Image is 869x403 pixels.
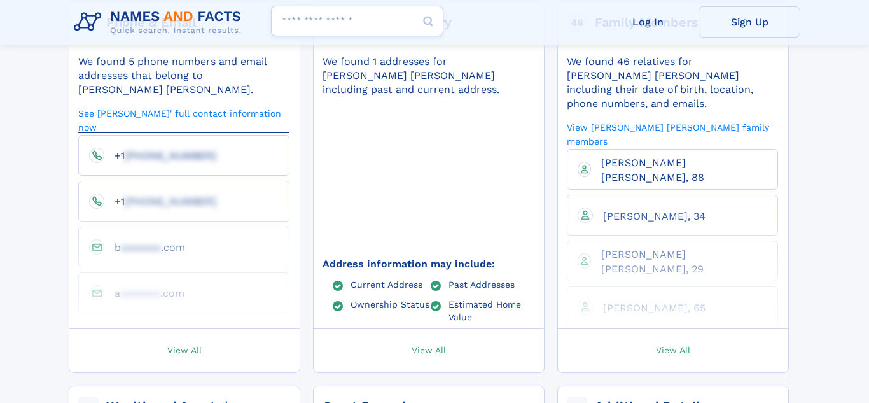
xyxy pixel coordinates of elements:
[323,55,534,97] div: We found 1 addresses for [PERSON_NAME] [PERSON_NAME] including past and current address.
[104,241,185,253] a: baaaaaaa.com
[601,157,704,183] span: [PERSON_NAME] [PERSON_NAME], 88
[167,344,202,355] span: View All
[413,6,443,37] button: Search Button
[603,210,706,222] span: [PERSON_NAME], 34
[78,107,289,133] a: See [PERSON_NAME]' full contact information now
[121,241,161,253] span: aaaaaaa
[593,301,706,313] a: [PERSON_NAME], 65
[104,286,184,299] a: aaaaaaaa.com
[69,5,252,39] img: Logo Names and Facts
[552,329,795,372] a: View All
[567,55,778,111] div: We found 46 relatives for [PERSON_NAME] [PERSON_NAME] including their date of birth, location, ph...
[351,299,429,309] a: Ownership Status
[591,248,767,274] a: [PERSON_NAME] [PERSON_NAME], 29
[448,279,515,289] a: Past Addresses
[63,329,306,372] a: View All
[412,344,446,355] span: View All
[351,279,422,289] a: Current Address
[593,209,706,222] a: [PERSON_NAME], 34
[601,248,704,274] span: [PERSON_NAME] [PERSON_NAME], 29
[597,6,699,38] a: Log In
[78,55,289,97] div: We found 5 phone numbers and email addresses that belong to [PERSON_NAME] [PERSON_NAME].
[448,299,534,322] a: Estimated Home Value
[323,257,534,271] div: Address information may include:
[104,195,216,207] a: +1[PHONE_NUMBER]
[591,156,767,182] a: [PERSON_NAME] [PERSON_NAME], 88
[603,302,706,314] span: [PERSON_NAME], 65
[656,344,690,355] span: View All
[699,6,800,38] a: Sign Up
[567,121,778,147] a: View [PERSON_NAME] [PERSON_NAME] family members
[104,149,216,161] a: +1[PHONE_NUMBER]
[120,287,160,299] span: aaaaaaa
[307,329,550,372] a: View All
[125,195,216,208] span: [PHONE_NUMBER]
[125,150,216,162] span: [PHONE_NUMBER]
[301,71,555,283] img: Map with markers on addresses James Patrick Leonard
[271,6,443,36] input: search input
